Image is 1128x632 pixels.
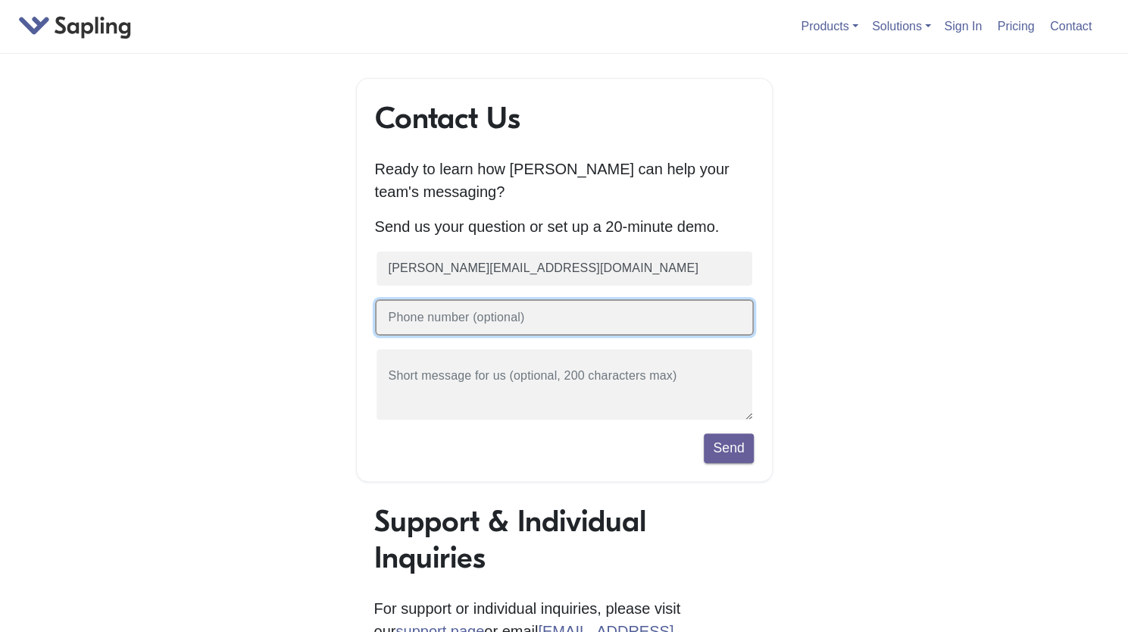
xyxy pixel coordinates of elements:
button: Send [704,433,753,462]
h1: Contact Us [375,100,754,136]
input: Phone number (optional) [375,299,754,336]
input: Business email (required) [375,250,754,287]
a: Pricing [992,14,1041,39]
h1: Support & Individual Inquiries [374,503,755,576]
a: Products [801,20,858,33]
p: Ready to learn how [PERSON_NAME] can help your team's messaging? [375,158,754,203]
a: Sign In [938,14,988,39]
p: Send us your question or set up a 20-minute demo. [375,215,754,238]
a: Contact [1044,14,1098,39]
a: Solutions [872,20,931,33]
